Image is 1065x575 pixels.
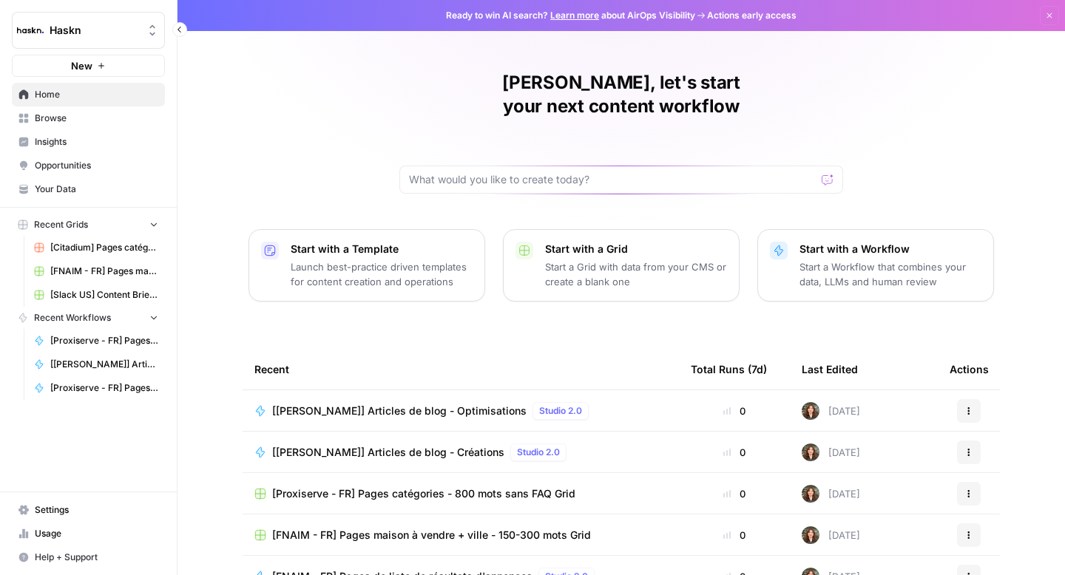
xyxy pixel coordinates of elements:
a: [[PERSON_NAME]] Articles de blog - CréationsStudio 2.0 [254,443,667,461]
img: wbc4lf7e8no3nva14b2bd9f41fnh [802,402,819,420]
button: Recent Workflows [12,307,165,329]
button: Help + Support [12,545,165,569]
a: Opportunities [12,154,165,177]
button: Start with a GridStart a Grid with data from your CMS or create a blank one [503,229,740,302]
div: Last Edited [802,349,858,389]
img: wbc4lf7e8no3nva14b2bd9f41fnh [802,485,819,503]
a: [FNAIM - FR] Pages maison à vendre + ville - 150-300 mots Grid [27,259,165,283]
span: Browse [35,112,158,125]
img: Haskn Logo [17,17,44,44]
p: Start with a Workflow [799,242,981,256]
a: Settings [12,498,165,522]
span: Usage [35,527,158,540]
span: Recent Workflows [34,311,111,324]
a: Learn more [550,10,599,21]
button: Workspace: Haskn [12,12,165,49]
div: Recent [254,349,667,389]
span: Studio 2.0 [517,446,560,459]
p: Start with a Template [291,242,473,256]
div: Actions [950,349,989,389]
span: [Slack US] Content Brief & Content Generation - Creation [50,288,158,302]
div: [DATE] [802,402,860,420]
p: Start a Grid with data from your CMS or create a blank one [545,259,727,289]
div: Total Runs (7d) [691,349,767,389]
span: Actions early access [707,9,797,22]
span: Insights [35,135,158,149]
span: [Proxiserve - FR] Pages catégories - 800 mots sans FAQ Grid [272,486,575,501]
span: Ready to win AI search? about AirOps Visibility [446,9,695,22]
a: [Slack US] Content Brief & Content Generation - Creation [27,283,165,307]
a: [Proxiserve - FR] Pages catégories - 1000 mots + FAQ (dernière version) [27,329,165,353]
button: Start with a WorkflowStart a Workflow that combines your data, LLMs and human review [757,229,994,302]
span: [FNAIM - FR] Pages maison à vendre + ville - 150-300 mots Grid [272,528,591,542]
a: [Proxiserve - FR] Pages catégories - 800 mots sans FAQ Grid [254,486,667,501]
p: Start a Workflow that combines your data, LLMs and human review [799,259,981,289]
a: Insights [12,130,165,154]
a: Home [12,83,165,106]
span: Studio 2.0 [539,404,582,418]
span: Haskn [50,23,139,38]
a: [[PERSON_NAME]] Articles de blog - Créations [27,353,165,376]
div: 0 [691,486,778,501]
button: Start with a TemplateLaunch best-practice driven templates for content creation and operations [248,229,485,302]
span: [[PERSON_NAME]] Articles de blog - Créations [272,445,504,460]
span: [[PERSON_NAME]] Articles de blog - Créations [50,358,158,371]
img: wbc4lf7e8no3nva14b2bd9f41fnh [802,443,819,461]
span: [[PERSON_NAME]] Articles de blog - Optimisations [272,404,527,418]
span: Settings [35,503,158,517]
input: What would you like to create today? [409,172,816,187]
a: [FNAIM - FR] Pages maison à vendre + ville - 150-300 mots Grid [254,528,667,542]
img: wbc4lf7e8no3nva14b2bd9f41fnh [802,526,819,544]
div: 0 [691,404,778,418]
p: Launch best-practice driven templates for content creation and operations [291,259,473,289]
a: Browse [12,106,165,130]
a: [Citadium] Pages catégorie [27,236,165,259]
a: [Proxiserve - FR] Pages catégories - 800 mots sans FAQ [27,376,165,400]
div: 0 [691,528,778,542]
span: Help + Support [35,551,158,564]
a: Usage [12,522,165,545]
span: New [71,58,92,73]
a: Your Data [12,177,165,201]
div: [DATE] [802,443,860,461]
button: New [12,55,165,77]
span: [Proxiserve - FR] Pages catégories - 800 mots sans FAQ [50,381,158,395]
span: [FNAIM - FR] Pages maison à vendre + ville - 150-300 mots Grid [50,265,158,278]
div: [DATE] [802,485,860,503]
span: Recent Grids [34,218,88,231]
a: [[PERSON_NAME]] Articles de blog - OptimisationsStudio 2.0 [254,402,667,420]
button: Recent Grids [12,214,165,236]
span: Home [35,88,158,101]
div: [DATE] [802,526,860,544]
div: 0 [691,445,778,460]
h1: [PERSON_NAME], let's start your next content workflow [399,71,843,118]
span: Opportunities [35,159,158,172]
span: Your Data [35,183,158,196]
span: [Citadium] Pages catégorie [50,241,158,254]
p: Start with a Grid [545,242,727,256]
span: [Proxiserve - FR] Pages catégories - 1000 mots + FAQ (dernière version) [50,334,158,347]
